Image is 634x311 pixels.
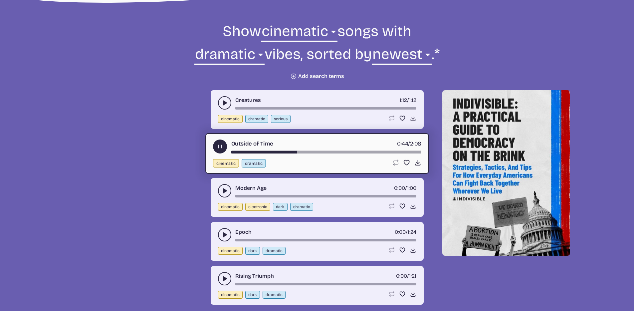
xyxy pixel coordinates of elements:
button: play-pause toggle [218,184,231,197]
a: Epoch [235,228,252,236]
div: song-time-bar [235,239,416,241]
span: 1:24 [408,229,416,235]
button: play-pause toggle [213,140,227,154]
button: Favorite [403,159,410,166]
button: cinematic [218,203,243,211]
div: song-time-bar [235,107,416,110]
button: dramatic [245,115,268,123]
button: cinematic [213,159,239,167]
span: 2:08 [410,140,421,147]
span: 1:00 [407,185,416,191]
button: Favorite [399,291,406,297]
div: song-time-bar [235,283,416,285]
button: dark [245,247,260,255]
span: timer [397,140,408,147]
a: Modern Age [235,184,267,192]
button: dark [273,203,288,211]
span: timer [395,229,406,235]
button: Loop [388,291,395,297]
button: play-pause toggle [218,272,231,285]
button: Favorite [399,203,406,209]
div: song-time-bar [231,151,421,154]
button: cinematic [218,247,243,255]
button: cinematic [218,291,243,299]
button: Loop [392,159,399,166]
button: Favorite [399,247,406,253]
div: / [395,228,416,236]
button: Loop [388,247,395,253]
button: Favorite [399,115,406,122]
button: Loop [388,115,395,122]
select: vibe [194,45,265,68]
button: cinematic [218,115,243,123]
span: timer [400,97,407,103]
button: dramatic [263,291,286,299]
select: sorting [372,45,432,68]
form: Show songs with vibes, sorted by . [136,22,498,80]
div: / [397,140,421,148]
a: Creatures [235,96,261,104]
button: play-pause toggle [218,96,231,110]
div: / [394,184,416,192]
span: timer [396,273,407,279]
button: electronic [245,203,270,211]
button: Add search terms [290,73,344,80]
div: song-time-bar [235,195,416,197]
button: dramatic [263,247,286,255]
button: dramatic [290,203,313,211]
span: 1:21 [409,273,416,279]
button: dark [245,291,260,299]
a: Rising Triumph [235,272,274,280]
a: Outside of Time [231,140,273,148]
button: play-pause toggle [218,228,231,241]
img: Help save our democracy! [442,90,570,256]
div: / [400,96,416,104]
span: timer [394,185,405,191]
button: dramatic [242,159,266,167]
select: genre [261,22,337,45]
div: / [396,272,416,280]
button: serious [271,115,291,123]
span: 1:12 [409,97,416,103]
button: Loop [388,203,395,209]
